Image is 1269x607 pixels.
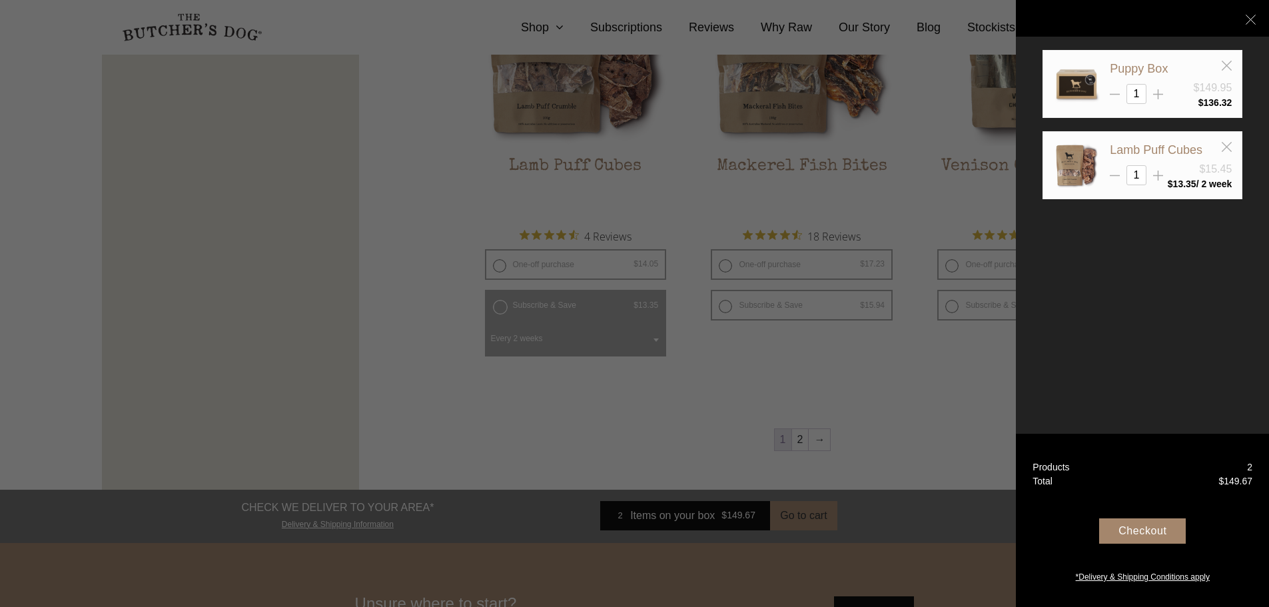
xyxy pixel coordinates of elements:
[1218,476,1224,486] span: $
[1099,518,1186,544] div: Checkout
[1053,142,1100,189] img: Lamb Puff Cubes
[1198,97,1232,108] bdi: 136.32
[1167,179,1232,189] div: / 2 week
[1053,61,1100,107] img: Puppy Box
[1247,460,1252,474] div: 2
[1110,62,1168,75] a: Puppy Box
[1199,161,1232,177] div: $15.45
[1218,476,1252,486] bdi: 149.67
[1167,179,1172,189] span: $
[1016,568,1269,583] a: *Delivery & Shipping Conditions apply
[1167,179,1196,189] bdi: 13.35
[1033,460,1069,474] div: Products
[1016,434,1269,607] a: Products 2 Total $149.67 Checkout
[1110,143,1202,157] a: Lamb Puff Cubes
[1033,474,1053,488] div: Total
[1198,97,1203,108] span: $
[1193,80,1232,96] div: $149.95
